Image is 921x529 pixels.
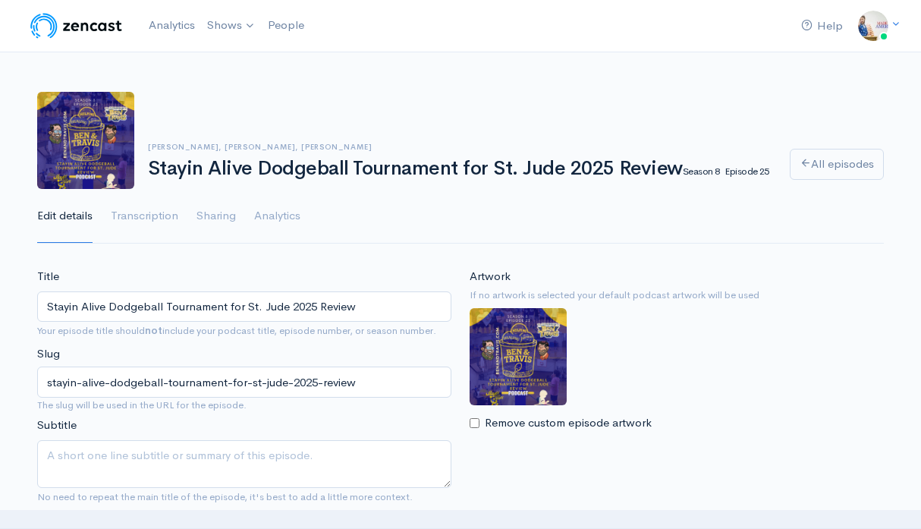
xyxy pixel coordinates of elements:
[145,324,162,337] strong: not
[201,9,262,43] a: Shows
[790,149,884,180] a: All episodes
[37,189,93,244] a: Edit details
[725,165,769,178] small: Episode 25
[28,11,124,41] img: ZenCast Logo
[143,9,201,42] a: Analytics
[37,490,413,503] small: No need to repeat the main title of the episode, it's best to add a little more context.
[196,189,236,244] a: Sharing
[262,9,310,42] a: People
[37,417,77,434] label: Subtitle
[148,143,772,151] h6: [PERSON_NAME], [PERSON_NAME], [PERSON_NAME]
[470,268,511,285] label: Artwork
[148,158,772,180] h1: Stayin Alive Dodgeball Tournament for St. Jude 2025 Review
[37,345,60,363] label: Slug
[37,324,436,337] small: Your episode title should include your podcast title, episode number, or season number.
[683,165,720,178] small: Season 8
[858,11,888,41] img: ...
[795,10,849,43] a: Help
[37,268,59,285] label: Title
[37,398,451,413] small: The slug will be used in the URL for the episode.
[254,189,300,244] a: Analytics
[485,414,652,432] label: Remove custom episode artwork
[470,288,884,303] small: If no artwork is selected your default podcast artwork will be used
[111,189,178,244] a: Transcription
[37,367,451,398] input: title-of-episode
[37,291,451,323] input: What is the episode's title?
